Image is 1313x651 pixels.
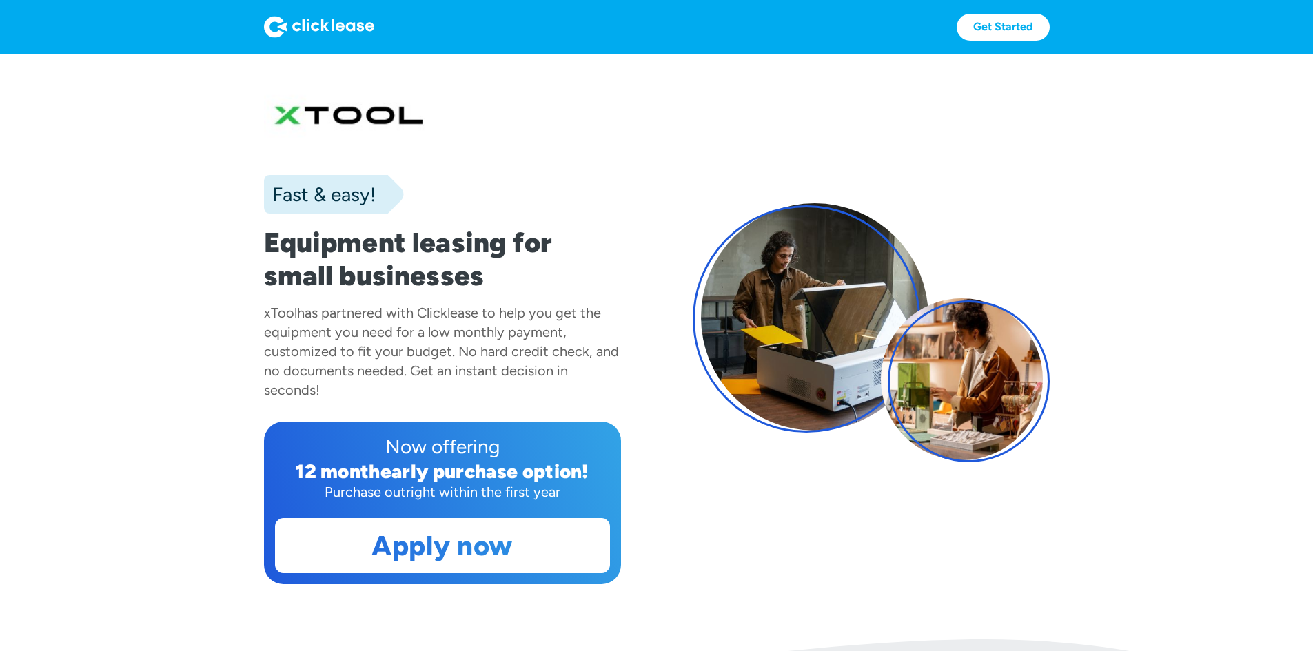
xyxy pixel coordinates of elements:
div: has partnered with Clicklease to help you get the equipment you need for a low monthly payment, c... [264,304,619,398]
div: Fast & easy! [264,180,376,208]
a: Get Started [957,14,1050,41]
h1: Equipment leasing for small businesses [264,226,621,292]
img: Logo [264,16,374,38]
div: 12 month [296,459,380,483]
a: Apply now [276,519,609,572]
div: xTool [264,304,297,321]
div: Now offering [275,433,610,460]
div: early purchase option! [380,459,589,483]
div: Purchase outright within the first year [275,482,610,502]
